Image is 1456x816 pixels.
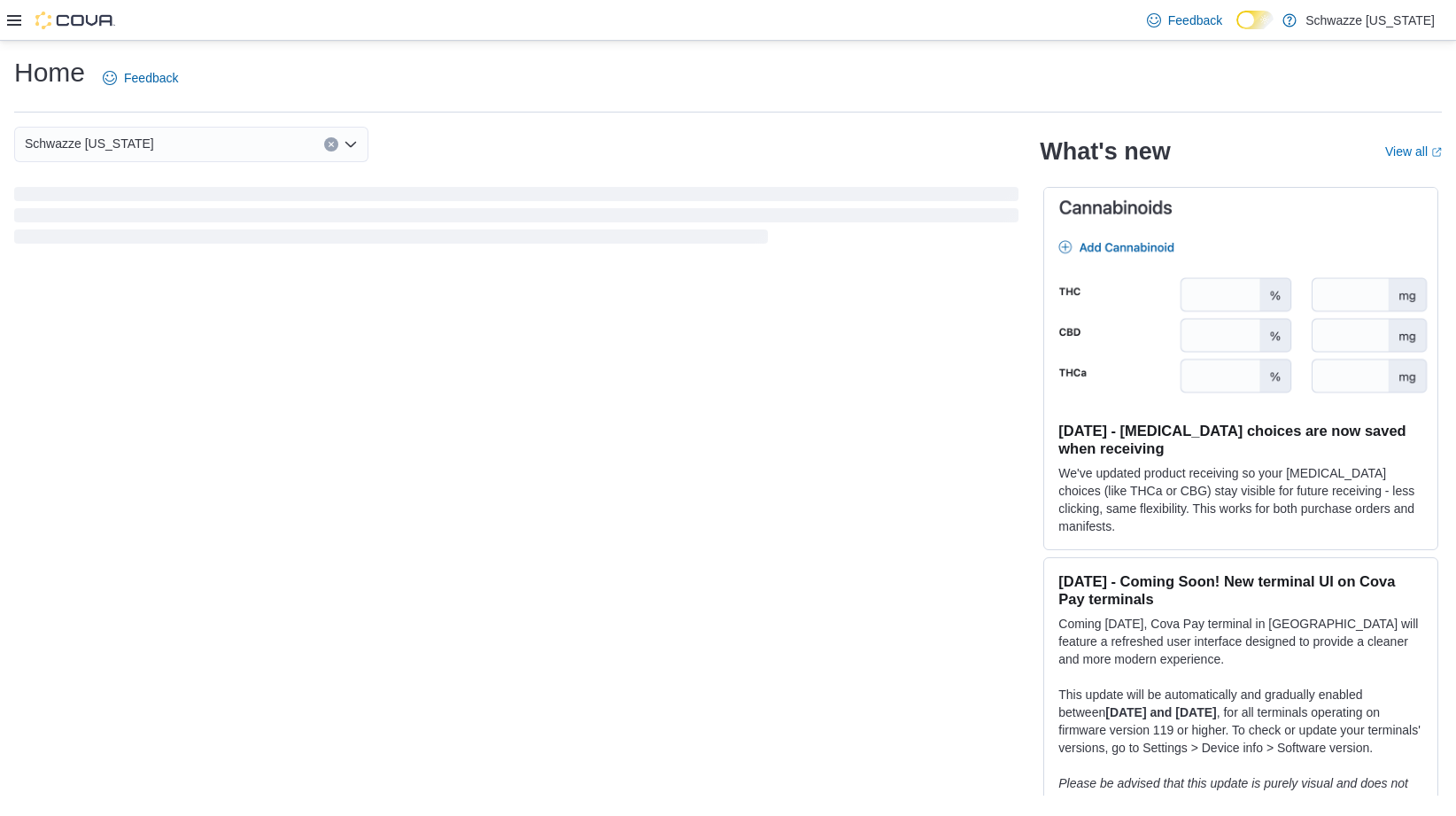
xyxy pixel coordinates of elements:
[1040,137,1170,166] h2: What's new
[1058,572,1423,608] h3: [DATE] - Coming Soon! New terminal UI on Cova Pay terminals
[1058,686,1423,757] p: This update will be automatically and gradually enabled between , for all terminals operating on ...
[1168,12,1222,29] span: Feedback
[1058,615,1423,668] p: Coming [DATE], Cova Pay terminal in [GEOGRAPHIC_DATA] will feature a refreshed user interface des...
[1385,144,1442,159] a: View allExternal link
[344,137,358,152] button: Open list of options
[14,190,1018,247] span: Loading
[1140,3,1229,38] a: Feedback
[1305,10,1435,31] p: Schwazze [US_STATE]
[324,137,338,152] button: Clear input
[35,12,115,29] img: Cova
[124,69,178,87] span: Feedback
[1058,422,1423,457] h3: [DATE] - [MEDICAL_DATA] choices are now saved when receiving
[1105,705,1216,719] strong: [DATE] and [DATE]
[1236,29,1237,30] span: Dark Mode
[1058,464,1423,535] p: We've updated product receiving so your [MEDICAL_DATA] choices (like THCa or CBG) stay visible fo...
[14,55,85,90] h1: Home
[25,133,154,154] span: Schwazze [US_STATE]
[1236,11,1274,29] input: Dark Mode
[96,60,185,96] a: Feedback
[1058,776,1408,808] em: Please be advised that this update is purely visual and does not impact payment functionality.
[1431,147,1442,158] svg: External link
